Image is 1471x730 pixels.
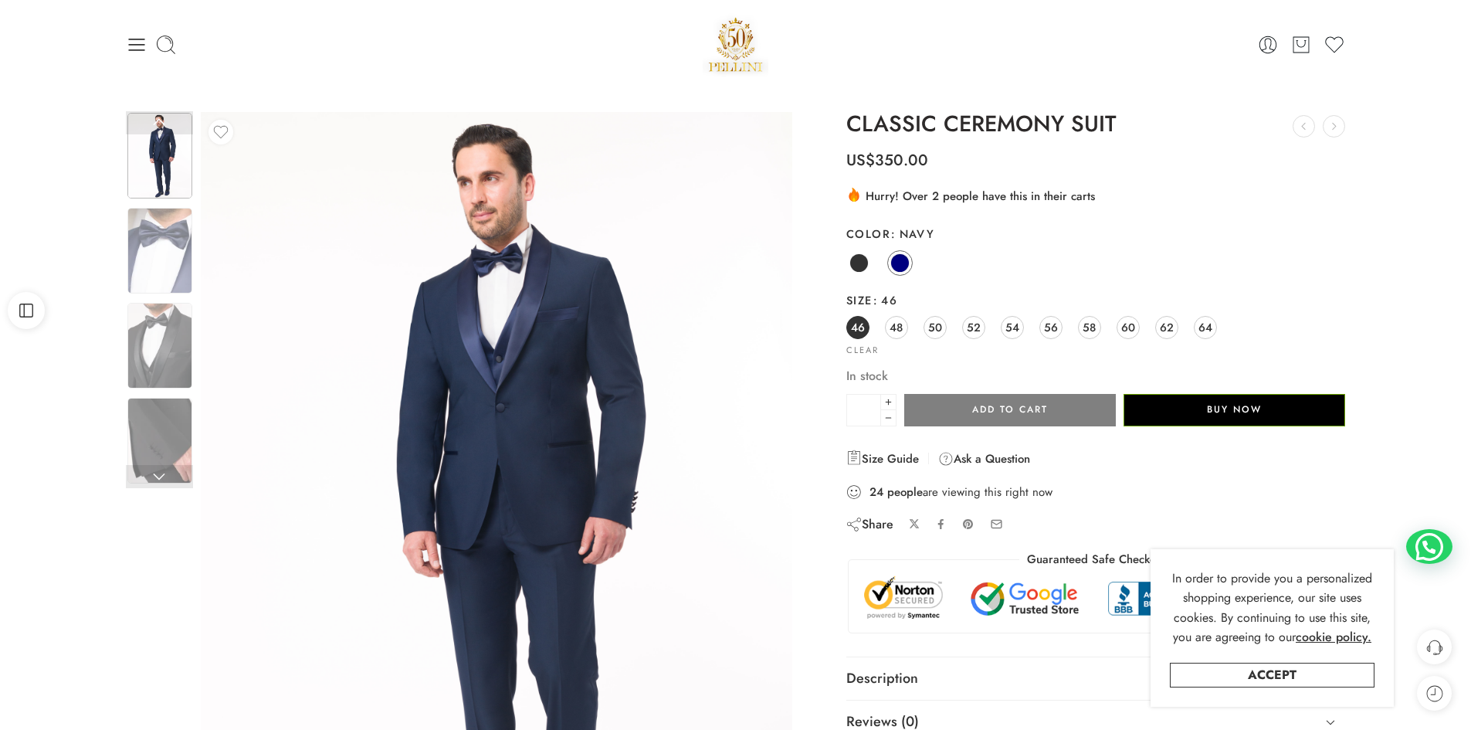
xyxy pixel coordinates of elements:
h1: CLASSIC CEREMONY SUIT [846,112,1346,137]
a: Ask a Question [938,450,1030,468]
span: 46 [851,317,865,338]
a: Pellini - [703,12,769,77]
a: Size Guide [846,450,919,468]
strong: people [887,484,923,500]
a: cookie policy. [1296,627,1371,647]
span: 60 [1121,317,1135,338]
span: 52 [967,317,981,338]
button: Buy Now [1124,394,1345,426]
legend: Guaranteed Safe Checkout [1019,552,1173,568]
div: Hurry! Over 2 people have this in their carts [846,186,1346,205]
span: 64 [1198,317,1212,338]
img: Image 3 [127,398,192,484]
div: Share [846,516,893,533]
a: 56 [1039,316,1063,339]
a: 52 [962,316,985,339]
label: Size [846,293,1346,308]
bdi: 350.00 [846,149,928,171]
a: 58 [1078,316,1101,339]
span: 46 [873,292,897,308]
img: Image 3 [127,208,192,294]
div: are viewing this right now [846,484,1346,501]
a: Description [846,657,1346,701]
a: 48 [885,316,908,339]
label: Color [846,226,1346,242]
a: 54 [1001,316,1024,339]
img: Image 3 [127,113,192,199]
span: 48 [890,317,903,338]
a: Login / Register [1257,34,1279,56]
input: Product quantity [846,394,881,426]
a: 64 [1194,316,1217,339]
button: Add to cart [904,394,1116,426]
a: Email to your friends [990,518,1003,531]
img: Pellini [703,12,769,77]
span: 62 [1160,317,1174,338]
a: 50 [924,316,947,339]
span: 56 [1044,317,1058,338]
a: 46 [846,316,869,339]
a: Clear options [846,346,879,355]
img: Image 3 [127,303,192,389]
a: Share on X [909,518,920,530]
a: 62 [1155,316,1178,339]
span: 54 [1005,317,1019,338]
span: 50 [928,317,942,338]
span: Navy [890,226,934,242]
a: Share on Facebook [935,518,947,530]
img: Trust [860,576,1332,621]
span: 58 [1083,317,1096,338]
p: In stock [846,366,1346,386]
span: US$ [846,149,875,171]
a: Accept [1170,663,1374,688]
a: Cart [1290,34,1312,56]
a: Wishlist [1324,34,1345,56]
span: In order to provide you a personalized shopping experience, our site uses cookies. By continuing ... [1172,569,1372,647]
a: 60 [1117,316,1140,339]
strong: 24 [869,484,883,500]
a: Pin on Pinterest [962,518,974,531]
